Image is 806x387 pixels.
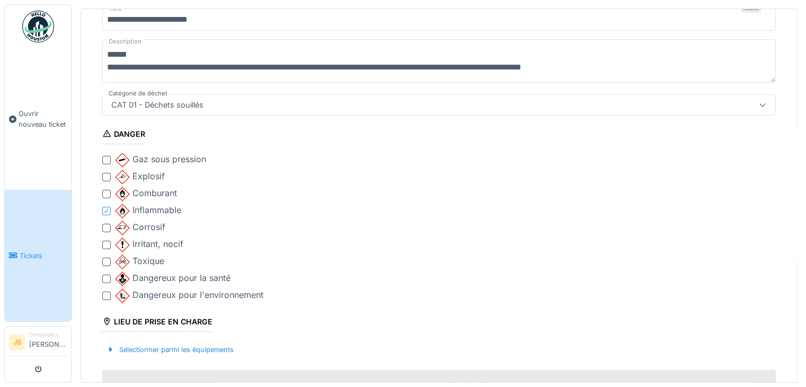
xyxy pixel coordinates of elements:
div: Requis [741,4,761,13]
span: Ouvrir nouveau ticket [19,109,67,129]
label: Titre [107,4,124,13]
div: Dangereux pour l'environnement [115,288,263,303]
img: 2pePJIAAAAASUVORK5CYII= [115,187,130,201]
div: Danger [102,126,145,144]
div: Gaz sous pression [115,153,206,168]
img: u1zr9D4zduPLv3NqpZfuHqtse9P43H43+g4j4uZHzW8AAAAABJRU5ErkJggg== [115,288,130,303]
img: sLrRMbIGPmCF7ZWRskY+8odImWcjNFvc7q+Ssb411JdXyPjZS8KGy3jNa9uu46X8fPzP0KgPPUqbRtnAAAAAElFTkSuQmCC [115,254,130,269]
label: Catégorie de déchet [107,89,170,98]
div: Lieu de prise en charge [102,314,212,332]
img: gAAAAASUVORK5CYII= [115,271,130,286]
div: Irritant, nocif [115,238,183,252]
div: Toxique [115,254,164,269]
div: Inflammable [115,204,181,218]
label: Description [107,35,144,48]
div: Sélectionner parmi les équipements [102,342,238,357]
div: Explosif [115,170,165,184]
img: Badge_color-CXgf-gQk.svg [22,11,54,42]
li: [PERSON_NAME] [29,331,67,354]
a: Ouvrir nouveau ticket [5,48,72,190]
img: OW0FDO2FwAAAABJRU5ErkJggg== [115,238,130,252]
div: Demandeur [29,331,67,339]
img: NSn8fPzP9LjjqPFavnpAAAAAElFTkSuQmCC [115,170,130,184]
img: WHeua313wAAAABJRU5ErkJggg== [115,221,130,235]
a: JB Demandeur[PERSON_NAME] [9,331,67,356]
li: JB [9,335,25,350]
span: Tickets [20,251,67,261]
div: CAT 01 - Déchets souillés [107,99,208,111]
div: Comburant [115,187,177,201]
div: Dangereux pour la santé [115,271,231,286]
div: Corrosif [115,221,165,235]
a: Tickets [5,190,72,321]
img: eugAAAABJRU5ErkJggg== [115,204,130,218]
img: chW9mep1nNknPGhsPUMGad8uu2c8j8nutLRNTbHRwAAAABJRU5ErkJggg== [115,153,130,168]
